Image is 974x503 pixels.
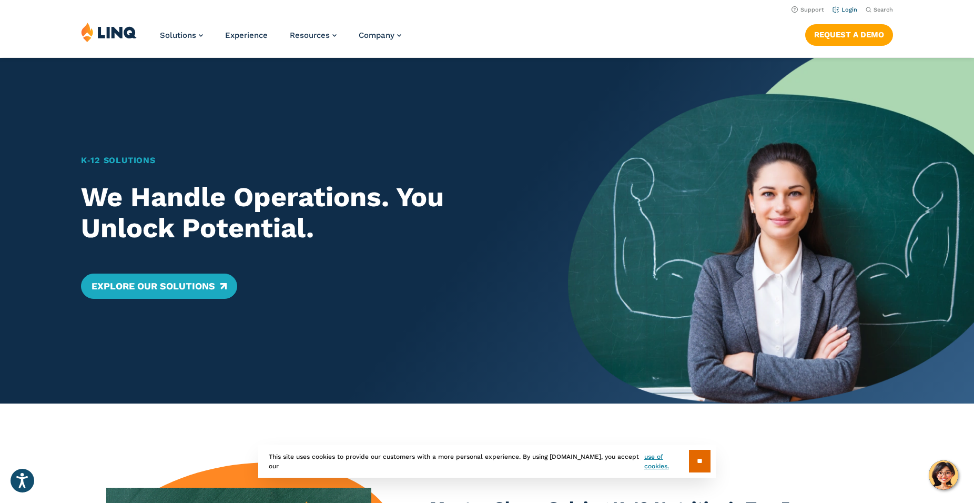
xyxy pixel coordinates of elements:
[81,182,529,245] h2: We Handle Operations. You Unlock Potential.
[805,24,893,45] a: Request a Demo
[644,452,689,471] a: use of cookies.
[359,31,394,40] span: Company
[805,22,893,45] nav: Button Navigation
[81,22,137,42] img: LINQ | K‑12 Software
[258,445,716,478] div: This site uses cookies to provide our customers with a more personal experience. By using [DOMAIN...
[929,460,958,490] button: Hello, have a question? Let’s chat.
[160,31,203,40] a: Solutions
[359,31,401,40] a: Company
[81,154,529,167] h1: K‑12 Solutions
[290,31,337,40] a: Resources
[225,31,268,40] a: Experience
[792,6,824,13] a: Support
[81,274,237,299] a: Explore Our Solutions
[874,6,893,13] span: Search
[290,31,330,40] span: Resources
[160,22,401,57] nav: Primary Navigation
[833,6,857,13] a: Login
[866,6,893,14] button: Open Search Bar
[160,31,196,40] span: Solutions
[568,58,974,404] img: Home Banner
